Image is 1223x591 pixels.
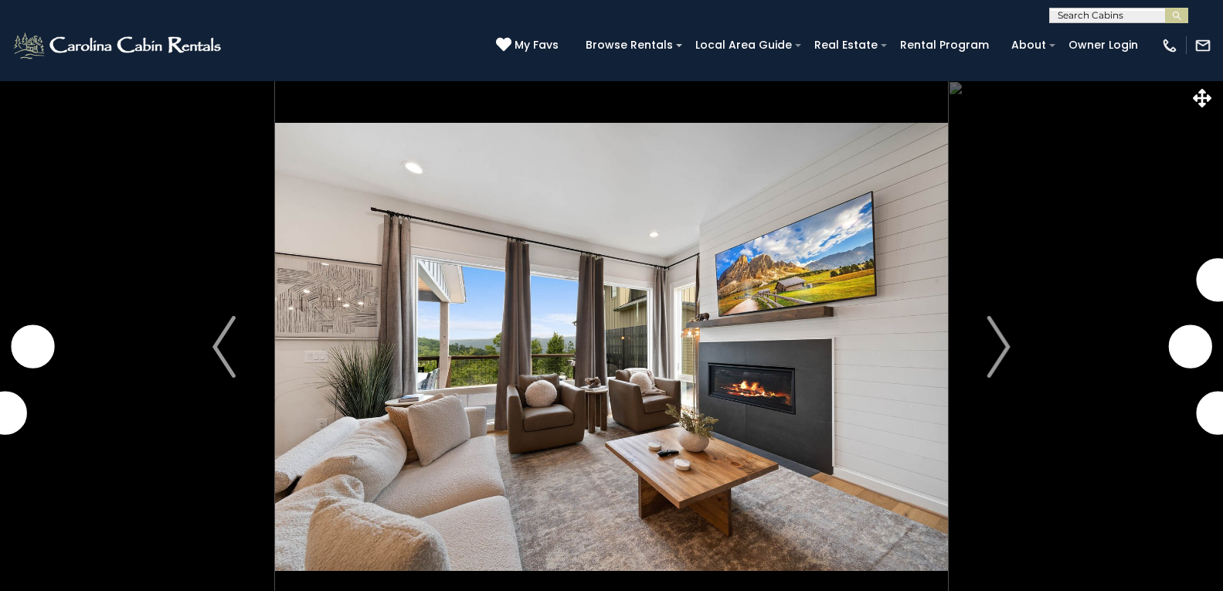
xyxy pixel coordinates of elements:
a: Owner Login [1061,33,1146,57]
img: phone-regular-white.png [1161,37,1178,54]
a: Real Estate [807,33,885,57]
a: Browse Rentals [578,33,681,57]
a: Rental Program [892,33,997,57]
a: My Favs [496,37,562,54]
img: White-1-2.png [12,30,226,61]
img: arrow [212,316,236,378]
img: arrow [987,316,1011,378]
img: mail-regular-white.png [1194,37,1211,54]
span: My Favs [515,37,559,53]
a: Local Area Guide [688,33,800,57]
a: About [1004,33,1054,57]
